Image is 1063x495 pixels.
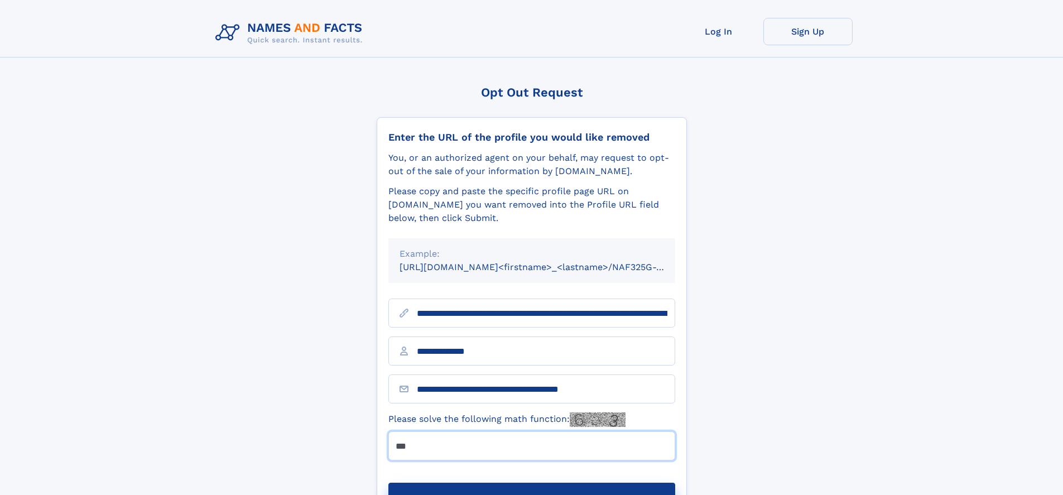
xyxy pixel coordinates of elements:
[400,247,664,261] div: Example:
[388,131,675,143] div: Enter the URL of the profile you would like removed
[388,185,675,225] div: Please copy and paste the specific profile page URL on [DOMAIN_NAME] you want removed into the Pr...
[763,18,853,45] a: Sign Up
[400,262,696,272] small: [URL][DOMAIN_NAME]<firstname>_<lastname>/NAF325G-xxxxxxxx
[211,18,372,48] img: Logo Names and Facts
[674,18,763,45] a: Log In
[377,85,687,99] div: Opt Out Request
[388,412,626,427] label: Please solve the following math function:
[388,151,675,178] div: You, or an authorized agent on your behalf, may request to opt-out of the sale of your informatio...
